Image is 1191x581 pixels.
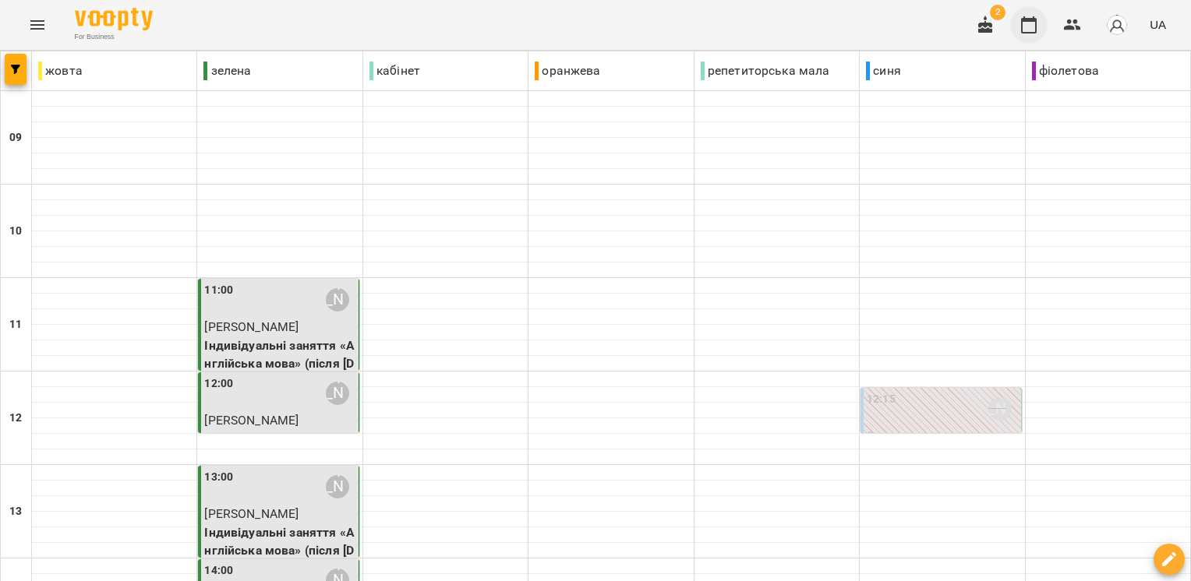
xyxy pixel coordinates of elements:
[204,375,233,393] label: 12:00
[204,523,355,579] p: Індивідуальні заняття «Англійська мова» (після [DATE])
[326,382,349,405] div: Софія Паславська
[19,6,56,44] button: Menu
[204,336,355,392] p: Індивідуальні заняття «Англійська мова» (після [DATE])
[9,129,22,146] h6: 09
[1032,62,1099,80] p: фіолетова
[867,427,1017,445] p: 0
[203,62,251,80] p: зелена
[9,410,22,427] h6: 12
[535,62,600,80] p: оранжева
[326,288,349,312] div: Софія Паславська
[204,413,299,428] span: [PERSON_NAME]
[1143,10,1172,39] button: UA
[988,397,1012,421] div: Софія Паславська
[9,223,22,240] h6: 10
[204,282,233,299] label: 11:00
[866,62,901,80] p: синя
[9,503,22,520] h6: 13
[204,562,233,579] label: 14:00
[1106,14,1128,36] img: avatar_s.png
[9,316,22,333] h6: 11
[1150,16,1166,33] span: UA
[38,62,83,80] p: жовта
[990,5,1005,20] span: 2
[204,319,299,334] span: [PERSON_NAME]
[701,62,830,80] p: репетиторська мала
[75,32,153,42] span: For Business
[75,8,153,30] img: Voopty Logo
[867,391,896,408] label: 12:15
[326,475,349,498] div: Софія Паславська
[204,469,233,486] label: 13:00
[204,430,355,485] p: Індивідуальні заняття «Англійська мова» (після [DATE])
[204,506,299,521] span: [PERSON_NAME]
[369,62,420,80] p: кабінет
